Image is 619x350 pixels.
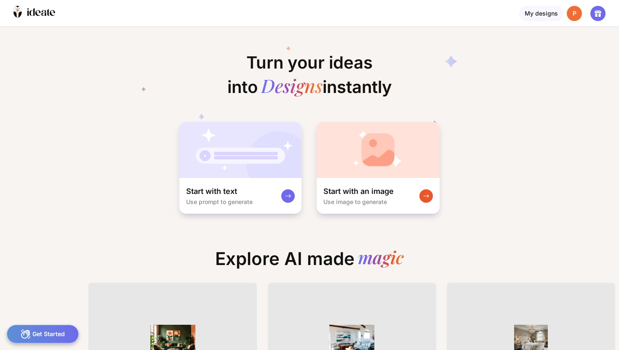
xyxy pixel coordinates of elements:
[186,198,253,205] div: Use prompt to generate
[323,198,387,205] div: Use image to generate
[567,6,582,21] div: P
[317,122,440,178] img: startWithImageCardBg.jpg
[323,186,394,196] div: Start with an image
[358,248,404,269] div: magic
[208,248,411,276] div: Explore AI made
[186,186,237,196] div: Start with text
[7,325,79,343] div: Get Started
[519,6,563,21] div: My designs
[179,122,301,178] img: startWithTextCardBg.jpg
